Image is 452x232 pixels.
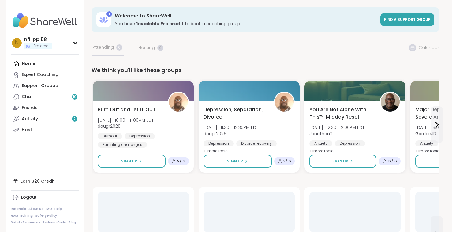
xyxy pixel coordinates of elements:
[24,36,52,43] div: nfilippi58
[125,133,155,139] div: Depression
[106,11,112,17] div: 1
[92,66,439,74] div: We think you'll like these groups
[98,155,166,168] button: Sign Up
[98,142,147,148] div: Parenting challenges
[73,116,76,122] span: 2
[11,220,40,225] a: Safety Resources
[332,158,348,164] span: Sign Up
[32,44,51,49] span: 1 Pro credit
[204,106,267,121] span: Depression, Separation, Divorce!
[98,106,156,113] span: Burn Out and Let IT OUT
[22,83,58,89] div: Support Groups
[136,21,184,27] b: 1 available Pro credit
[115,21,377,27] h3: You have to book a coaching group.
[169,93,188,112] img: dougr2026
[115,13,377,19] h3: Welcome to ShareWell
[98,117,154,123] span: [DATE] | 10:00 - 11:00AM EDT
[69,220,76,225] a: Blog
[11,192,79,203] a: Logout
[11,207,26,211] a: Referrals
[15,39,19,47] span: n
[236,140,277,146] div: Divorce recovery
[121,158,137,164] span: Sign Up
[335,140,365,146] div: Depression
[309,140,332,146] div: Anxiety
[22,116,38,122] div: Activity
[22,72,58,78] div: Expert Coaching
[98,133,122,139] div: Burnout
[415,131,436,137] b: GordonJD
[204,140,234,146] div: Depression
[11,69,79,80] a: Expert Coaching
[22,127,32,133] div: Host
[11,91,79,102] a: Chat19
[98,123,121,129] b: dougr2026
[11,176,79,187] div: Earn $20 Credit
[204,155,272,168] button: Sign Up
[28,207,43,211] a: About Us
[283,159,291,164] span: 3 / 16
[204,131,226,137] b: dougr2026
[43,220,66,225] a: Redeem Code
[384,17,431,22] span: Find a support group
[309,124,364,131] span: [DATE] | 12:30 - 2:00PM EDT
[388,159,397,164] span: 12 / 16
[275,93,294,112] img: dougr2026
[11,124,79,135] a: Host
[22,94,33,100] div: Chat
[309,106,373,121] span: You Are Not Alone With This™: Midday Reset
[54,207,62,211] a: Help
[35,214,57,218] a: Safety Policy
[11,10,79,31] img: ShareWell Nav Logo
[227,158,243,164] span: Sign Up
[309,131,333,137] b: JonathanT
[11,113,79,124] a: Activity2
[380,13,434,26] a: Find a support group
[73,94,77,100] span: 19
[11,80,79,91] a: Support Groups
[11,102,79,113] a: Friends
[381,93,400,112] img: JonathanT
[415,140,438,146] div: Anxiety
[11,214,33,218] a: Host Training
[177,159,185,164] span: 9 / 16
[46,207,52,211] a: FAQ
[21,194,37,200] div: Logout
[309,155,376,168] button: Sign Up
[22,105,38,111] div: Friends
[204,124,258,131] span: [DATE] | 11:30 - 12:30PM EDT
